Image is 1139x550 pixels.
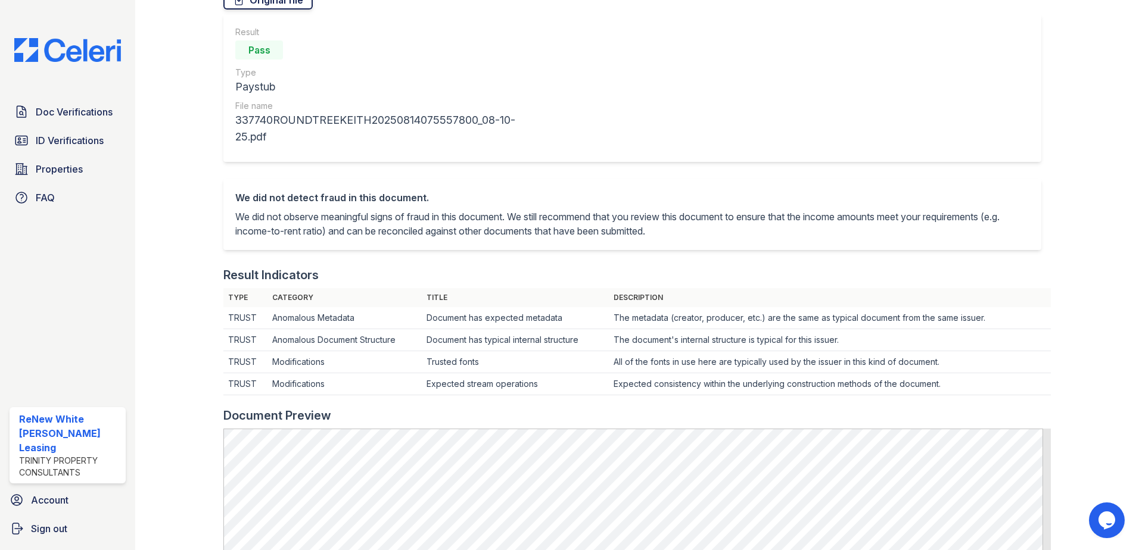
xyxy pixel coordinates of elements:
td: Anomalous Document Structure [267,329,422,351]
th: Category [267,288,422,307]
td: TRUST [223,307,267,329]
div: File name [235,100,540,112]
td: All of the fonts in use here are typically used by the issuer in this kind of document. [609,351,1051,373]
span: Properties [36,162,83,176]
td: Trusted fonts [422,351,609,373]
div: Result [235,26,540,38]
div: 337740ROUNDTREEKEITH20250814075557800_08-10-25.pdf [235,112,540,145]
iframe: chat widget [1089,502,1127,538]
p: We did not observe meaningful signs of fraud in this document. We still recommend that you review... [235,210,1029,238]
span: ID Verifications [36,133,104,148]
th: Type [223,288,267,307]
div: Type [235,67,540,79]
span: FAQ [36,190,55,205]
td: The document's internal structure is typical for this issuer. [609,329,1051,351]
td: Document has typical internal structure [422,329,609,351]
img: CE_Logo_Blue-a8612792a0a2168367f1c8372b55b34899dd931a85d93a1a3d3e32e68fde9ad4.png [5,38,130,62]
div: ReNew White [PERSON_NAME] Leasing [19,412,121,455]
a: Account [5,488,130,512]
a: Sign out [5,517,130,540]
a: Properties [10,157,126,181]
td: TRUST [223,373,267,395]
td: The metadata (creator, producer, etc.) are the same as typical document from the same issuer. [609,307,1051,329]
td: Anomalous Metadata [267,307,422,329]
div: Result Indicators [223,267,319,283]
td: Modifications [267,373,422,395]
div: We did not detect fraud in this document. [235,190,1029,205]
a: FAQ [10,186,126,210]
div: Document Preview [223,407,331,424]
td: TRUST [223,351,267,373]
div: Pass [235,40,283,60]
td: Document has expected metadata [422,307,609,329]
span: Account [31,493,69,507]
td: TRUST [223,329,267,351]
div: Paystub [235,79,540,95]
th: Description [609,288,1051,307]
span: Sign out [31,521,67,536]
div: Trinity Property Consultants [19,455,121,479]
span: Doc Verifications [36,105,113,119]
td: Expected consistency within the underlying construction methods of the document. [609,373,1051,395]
a: Doc Verifications [10,100,126,124]
th: Title [422,288,609,307]
td: Modifications [267,351,422,373]
a: ID Verifications [10,129,126,152]
td: Expected stream operations [422,373,609,395]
